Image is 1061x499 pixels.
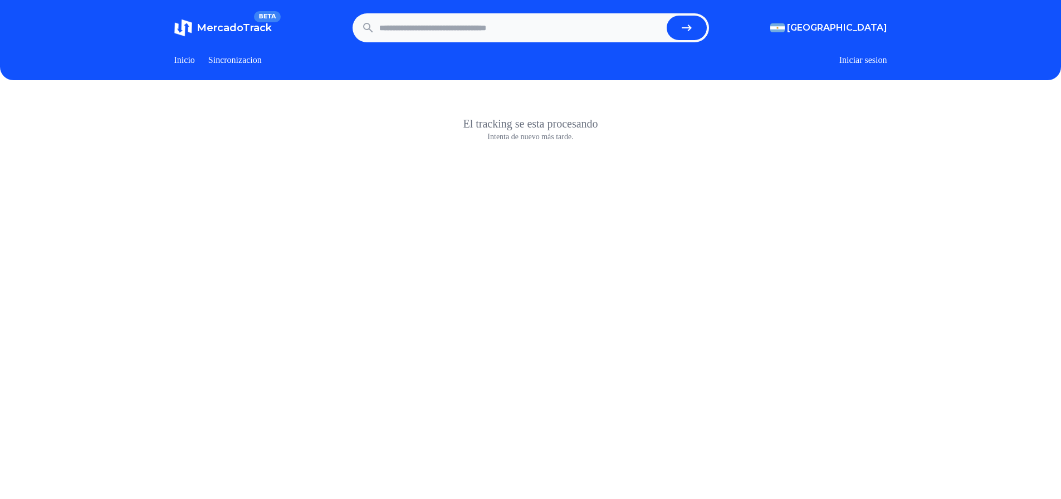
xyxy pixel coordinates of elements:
img: MercadoTrack [174,19,192,37]
button: [GEOGRAPHIC_DATA] [770,21,887,35]
span: [GEOGRAPHIC_DATA] [787,21,887,35]
img: Argentina [770,23,785,32]
span: BETA [254,11,280,22]
span: MercadoTrack [197,22,272,34]
a: Inicio [174,53,195,67]
a: MercadoTrackBETA [174,19,272,37]
a: Sincronizacion [208,53,262,67]
h1: El tracking se esta procesando [174,116,887,131]
p: Intenta de nuevo más tarde. [174,131,887,143]
button: Iniciar sesion [839,53,887,67]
